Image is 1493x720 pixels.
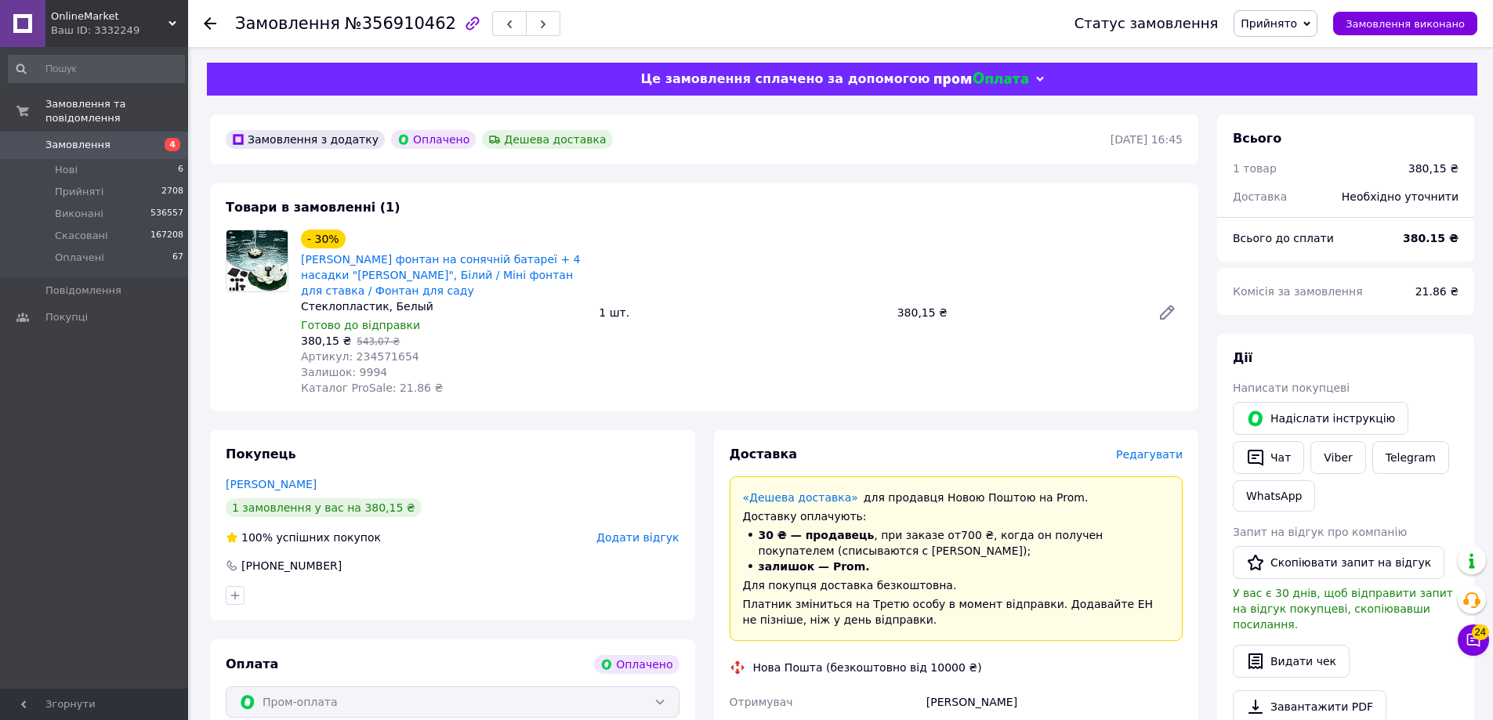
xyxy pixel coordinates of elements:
[150,207,183,221] span: 536557
[1233,402,1408,435] button: Надіслати інструкцію
[730,447,798,461] span: Доставка
[1233,382,1350,394] span: Написати покупцеві
[1233,526,1407,538] span: Запит на відгук про компанію
[55,229,108,243] span: Скасовані
[226,230,288,291] img: Садовий фонтан на сонячній батареї + 4 насадки "Лілія", Білий / Міні фонтан для ставка / Фонтан д...
[640,71,930,86] span: Це замовлення сплачено за допомогою
[743,508,1170,524] div: Доставку оплачують:
[730,696,793,708] span: Отримувач
[1233,285,1363,298] span: Комісія за замовлення
[55,251,104,265] span: Оплачені
[178,163,183,177] span: 6
[301,298,586,314] div: Стеклопластик, Белый
[161,185,183,199] span: 2708
[1332,179,1468,214] div: Необхідно уточнити
[8,55,185,83] input: Пошук
[1458,624,1489,656] button: Чат з покупцем24
[1116,448,1183,461] span: Редагувати
[301,366,387,378] span: Залишок: 9994
[749,660,986,675] div: Нова Пошта (безкоштовно від 10000 ₴)
[1233,441,1304,474] button: Чат
[301,253,581,297] a: [PERSON_NAME] фонтан на сонячній батареї + 4 насадки "[PERSON_NAME]", Білий / Міні фонтан для ста...
[391,130,476,149] div: Оплачено
[235,14,340,33] span: Замовлення
[923,688,1186,716] div: [PERSON_NAME]
[596,531,679,544] span: Додати відгук
[51,9,169,24] span: OnlineMarket
[743,491,858,504] a: «Дешева доставка»
[226,447,296,461] span: Покупець
[241,531,273,544] span: 100%
[592,302,890,324] div: 1 шт.
[55,185,103,199] span: Прийняті
[226,200,400,215] span: Товари в замовленні (1)
[1233,232,1334,244] span: Всього до сплати
[226,530,381,545] div: успішних покупок
[226,498,422,517] div: 1 замовлення у вас на 380,15 ₴
[45,310,88,324] span: Покупці
[1233,480,1315,512] a: WhatsApp
[1233,162,1277,175] span: 1 товар
[1233,546,1444,579] button: Скопіювати запит на відгук
[345,14,456,33] span: №356910462
[301,319,420,331] span: Готово до відправки
[743,490,1170,505] div: для продавця Новою Поштою на Prom.
[301,350,419,363] span: Артикул: 234571654
[301,382,443,394] span: Каталог ProSale: 21.86 ₴
[240,558,343,573] div: [PHONE_NUMBER]
[1241,17,1297,30] span: Прийнято
[45,284,121,298] span: Повідомлення
[1233,587,1453,631] span: У вас є 30 днів, щоб відправити запит на відгук покупцеві, скопіювавши посилання.
[1403,232,1459,244] b: 380.15 ₴
[1472,624,1489,640] span: 24
[45,97,188,125] span: Замовлення та повідомлення
[357,336,400,347] span: 543,07 ₴
[55,163,78,177] span: Нові
[1346,18,1465,30] span: Замовлення виконано
[1151,297,1183,328] a: Редагувати
[301,335,351,347] span: 380,15 ₴
[759,529,875,541] span: 30 ₴ — продавець
[1233,350,1252,365] span: Дії
[743,596,1170,628] div: Платник зміниться на Третю особу в момент відправки. Додавайте ЕН не пізніше, ніж у день відправки.
[45,138,111,152] span: Замовлення
[165,138,180,151] span: 4
[226,657,278,671] span: Оплата
[51,24,188,38] div: Ваш ID: 3332249
[743,527,1170,559] li: , при заказе от 700 ₴ , когда он получен покупателем (списываются с [PERSON_NAME]);
[150,229,183,243] span: 167208
[1408,161,1459,176] div: 380,15 ₴
[55,207,103,221] span: Виконані
[934,72,1028,87] img: evopay logo
[1233,131,1281,146] span: Всього
[1333,12,1477,35] button: Замовлення виконано
[1074,16,1219,31] div: Статус замовлення
[1415,285,1459,298] span: 21.86 ₴
[594,655,679,674] div: Оплачено
[172,251,183,265] span: 67
[891,302,1145,324] div: 380,15 ₴
[482,130,612,149] div: Дешева доставка
[226,130,385,149] div: Замовлення з додатку
[1310,441,1365,474] a: Viber
[1233,645,1350,678] button: Видати чек
[1111,133,1183,146] time: [DATE] 16:45
[204,16,216,31] div: Повернутися назад
[759,560,870,573] span: залишок — Prom.
[1233,190,1287,203] span: Доставка
[301,230,346,248] div: - 30%
[226,478,317,490] a: [PERSON_NAME]
[1372,441,1449,474] a: Telegram
[743,577,1170,593] div: Для покупця доставка безкоштовна.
